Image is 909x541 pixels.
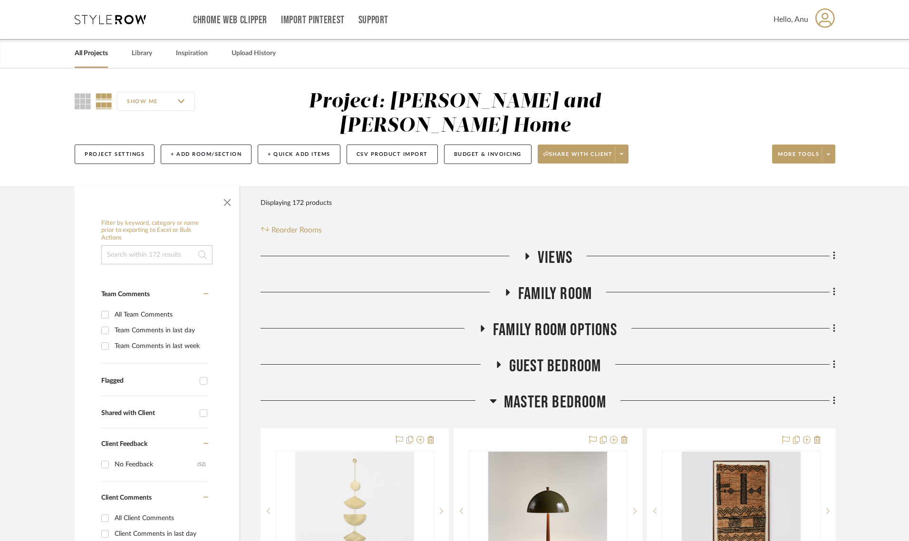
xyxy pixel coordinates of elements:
a: Import Pinterest [281,16,345,24]
div: Displaying 172 products [261,193,332,213]
button: Close [218,191,237,210]
div: Project: [PERSON_NAME] and [PERSON_NAME] Home [309,92,601,136]
span: Family Room Options [493,320,617,340]
a: Support [358,16,388,24]
div: Team Comments in last day [115,323,206,338]
span: Team Comments [101,291,150,298]
span: Views [538,248,572,268]
div: No Feedback [115,457,197,472]
button: More tools [772,145,835,164]
button: + Quick Add Items [258,145,340,164]
span: Family Room [518,284,592,304]
button: Reorder Rooms [261,224,322,236]
span: Reorder Rooms [271,224,322,236]
span: Guest Bedroom [509,356,601,377]
div: All Team Comments [115,307,206,322]
span: Hello, Anu [774,14,808,25]
span: Share with client [543,151,613,165]
a: Library [132,47,152,60]
div: Team Comments in last week [115,338,206,354]
button: Share with client [538,145,629,164]
span: Master Bedroom [504,392,606,413]
div: All Client Comments [115,511,206,526]
button: CSV Product Import [347,145,438,164]
button: Budget & Invoicing [444,145,532,164]
span: Client Comments [101,494,152,501]
div: Flagged [101,377,195,385]
span: More tools [778,151,819,165]
a: Chrome Web Clipper [193,16,267,24]
div: (52) [197,457,206,472]
button: Project Settings [75,145,155,164]
a: All Projects [75,47,108,60]
h6: Filter by keyword, category or name prior to exporting to Excel or Bulk Actions [101,220,213,242]
span: Client Feedback [101,441,147,447]
button: + Add Room/Section [161,145,251,164]
a: Upload History [232,47,276,60]
a: Inspiration [176,47,208,60]
div: Shared with Client [101,409,195,417]
input: Search within 172 results [101,245,213,264]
